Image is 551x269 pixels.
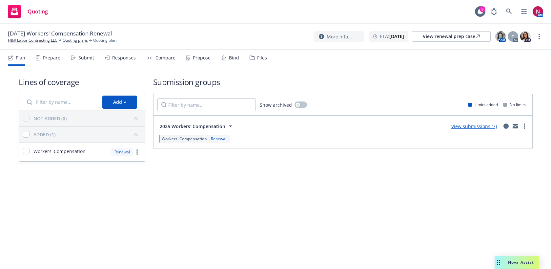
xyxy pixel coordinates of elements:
[93,37,116,43] span: Quoting plan
[23,96,98,109] input: Filter by name...
[33,113,141,123] button: NOT ADDED (0)
[33,131,55,138] div: ADDED (1)
[495,256,503,269] div: Drag to move
[423,32,480,41] div: View renewal prep case
[153,77,533,87] h1: Submission groups
[314,31,364,42] button: More info...
[16,55,25,60] div: Plan
[157,98,256,111] input: Filter by name...
[535,33,543,40] a: more
[210,136,228,142] div: Renewal
[8,37,57,43] a: H&R Labor Contracting LLC
[111,148,133,156] div: Renewal
[155,55,175,60] div: Compare
[495,31,506,42] img: photo
[533,6,543,17] img: photo
[160,123,225,130] span: 2025 Workers' Compensation
[193,55,211,60] div: Propose
[112,55,136,60] div: Responses
[260,101,292,108] span: Show archived
[257,55,267,60] div: Files
[520,31,531,42] img: photo
[33,115,67,122] div: NOT ADDED (0)
[487,5,500,18] a: Report a Bug
[33,148,86,155] span: Workers' Compensation
[43,55,60,60] div: Prepare
[113,96,126,108] div: Add
[480,6,485,12] div: 6
[502,5,516,18] a: Search
[5,2,51,21] a: Quoting
[33,129,141,140] button: ADDED (1)
[511,122,519,130] a: mail
[63,37,88,43] a: Quoting plans
[495,256,539,269] button: Nova Assist
[157,120,237,133] button: 2025 Workers' Compensation
[229,55,239,60] div: Bind
[78,55,94,60] div: Submit
[380,33,404,40] span: ETA :
[512,33,514,40] span: T
[162,136,207,142] span: Workers' Compensation
[8,30,112,37] span: [DATE] Workers' Compensation Renewal
[451,123,497,129] a: View submissions (7)
[518,5,531,18] a: Switch app
[102,96,137,109] button: Add
[28,9,48,14] span: Quoting
[520,122,528,130] a: more
[389,33,404,39] strong: [DATE]
[468,102,498,107] div: Limits added
[503,102,526,107] div: No limits
[19,77,145,87] h1: Lines of coverage
[508,259,534,265] span: Nova Assist
[133,148,141,156] a: more
[412,31,491,42] a: View renewal prep case
[502,122,510,130] a: circleInformation
[327,33,352,40] span: More info...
